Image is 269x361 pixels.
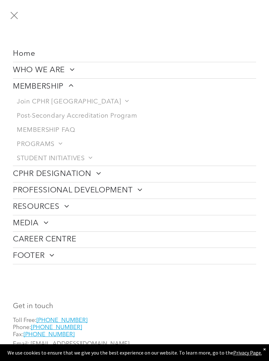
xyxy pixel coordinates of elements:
[13,248,256,264] a: FOOTER
[13,82,74,92] span: MEMBERSHIP
[17,155,92,162] span: STUDENT INITIATIVES
[13,151,256,166] a: STUDENT INITIATIVES
[233,349,262,356] a: Privacy Page.
[13,46,256,62] a: Home
[13,341,129,347] span: Email: [EMAIL_ADDRESS][DOMAIN_NAME]
[263,346,266,352] div: Dismiss notification
[13,109,256,123] a: Post-Secondary Accreditation Program
[36,317,87,323] a: [PHONE_NUMBER]
[13,95,256,109] a: Join CPHR [GEOGRAPHIC_DATA]
[13,182,256,199] a: PROFESSIONAL DEVELOPMENT
[31,325,82,330] a: [PHONE_NUMBER]
[17,98,128,106] span: Join CPHR [GEOGRAPHIC_DATA]
[13,137,256,151] a: PROGRAMS
[13,317,87,323] span: Toll Free:
[13,199,256,215] a: RESOURCES
[24,332,75,337] a: [PHONE_NUMBER]
[17,112,137,120] span: Post-Secondary Accreditation Program
[13,215,256,231] a: MEDIA
[13,325,82,330] span: Phone:
[13,79,256,95] a: MEMBERSHIP
[13,332,75,337] span: Fax:
[13,166,256,182] a: CPHR DESIGNATION
[13,62,256,78] a: WHO WE ARE
[13,303,53,310] font: Get in touch
[17,141,62,148] span: PROGRAMS
[13,123,256,137] a: MEMBERSHIP FAQ
[17,126,75,134] span: MEMBERSHIP FAQ
[13,232,256,248] a: CAREER CENTRE
[6,7,23,24] button: menu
